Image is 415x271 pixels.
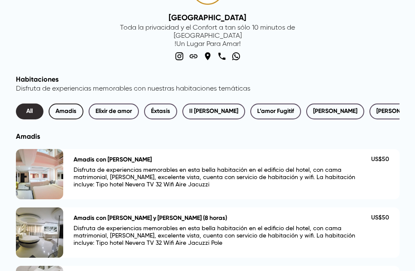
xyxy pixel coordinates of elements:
[16,132,400,140] h3: Amadis
[144,104,177,119] button: Éxtasis
[189,106,238,117] span: II [PERSON_NAME]
[74,225,371,250] p: Disfruta de experiencias memorables en esta bella habitación en el edificio del hotel, con cama m...
[202,50,214,62] a: social-link-GOOGLE_LOCATION
[188,50,200,62] a: social-link-WEBSITE
[216,50,228,62] a: social-link-PHONE
[55,106,77,117] span: Amadis
[74,156,152,163] h4: Amadis con [PERSON_NAME]
[151,106,170,117] span: Éxtasis
[89,104,139,119] button: Elixir de amor
[23,106,37,117] span: All
[107,13,309,22] h1: [GEOGRAPHIC_DATA]
[95,106,132,117] span: Elixir de amor
[173,50,185,62] a: social-link-INSTAGRAM
[257,106,294,117] span: L’amor Fugitif
[230,50,242,62] a: social-link-WHATSAPP
[250,104,301,119] button: L’amor Fugitif
[371,214,389,222] p: US$ 50
[306,104,364,119] button: [PERSON_NAME]
[16,75,400,83] h2: Habitaciones
[371,156,389,163] p: US$ 50
[49,104,83,119] button: Amadis
[74,214,227,222] h4: Amadis con [PERSON_NAME] y [PERSON_NAME] (8 horas)
[107,24,309,49] p: Toda la privacidad y el Confort a tan sólo 10 minutos de [GEOGRAPHIC_DATA] !Un Lugar Para Amar!
[74,167,371,192] p: Disfruta de experiencias memorables en esta bella habitación en el edificio del hotel, con cama m...
[16,104,43,119] button: All
[313,106,357,117] span: [PERSON_NAME]
[16,85,400,93] p: Disfruta de experiencias memorables con nuestras habitaciones temáticas
[182,104,245,119] button: II [PERSON_NAME]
